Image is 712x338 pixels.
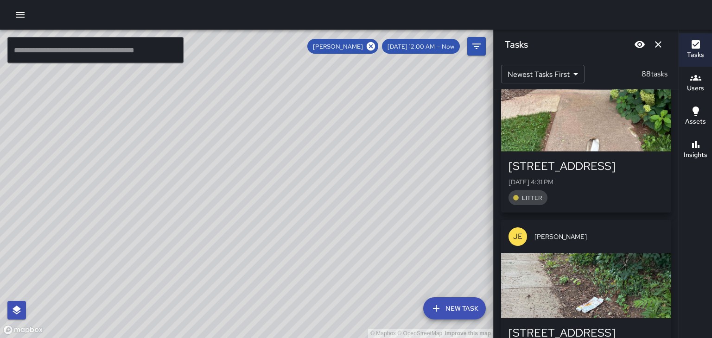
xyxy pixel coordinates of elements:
button: Filters [467,37,486,56]
h6: Tasks [505,37,528,52]
p: JE [513,231,522,242]
p: 88 tasks [638,69,671,80]
button: Blur [630,35,649,54]
div: [STREET_ADDRESS] [509,159,664,174]
h6: Users [687,83,704,94]
span: LITTER [516,194,547,202]
button: Users [679,67,712,100]
div: Newest Tasks First [501,65,585,83]
p: [DATE] 4:31 PM [509,177,664,187]
h6: Assets [685,117,706,127]
span: [PERSON_NAME] [307,43,369,50]
button: JE[PERSON_NAME][STREET_ADDRESS][DATE] 4:31 PMLITTER [501,53,671,213]
div: [PERSON_NAME] [307,39,378,54]
button: New Task [423,297,486,319]
button: Insights [679,133,712,167]
h6: Insights [684,150,707,160]
button: Assets [679,100,712,133]
h6: Tasks [687,50,704,60]
button: Dismiss [649,35,667,54]
button: Tasks [679,33,712,67]
span: [DATE] 12:00 AM — Now [382,43,460,50]
span: [PERSON_NAME] [534,232,664,241]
